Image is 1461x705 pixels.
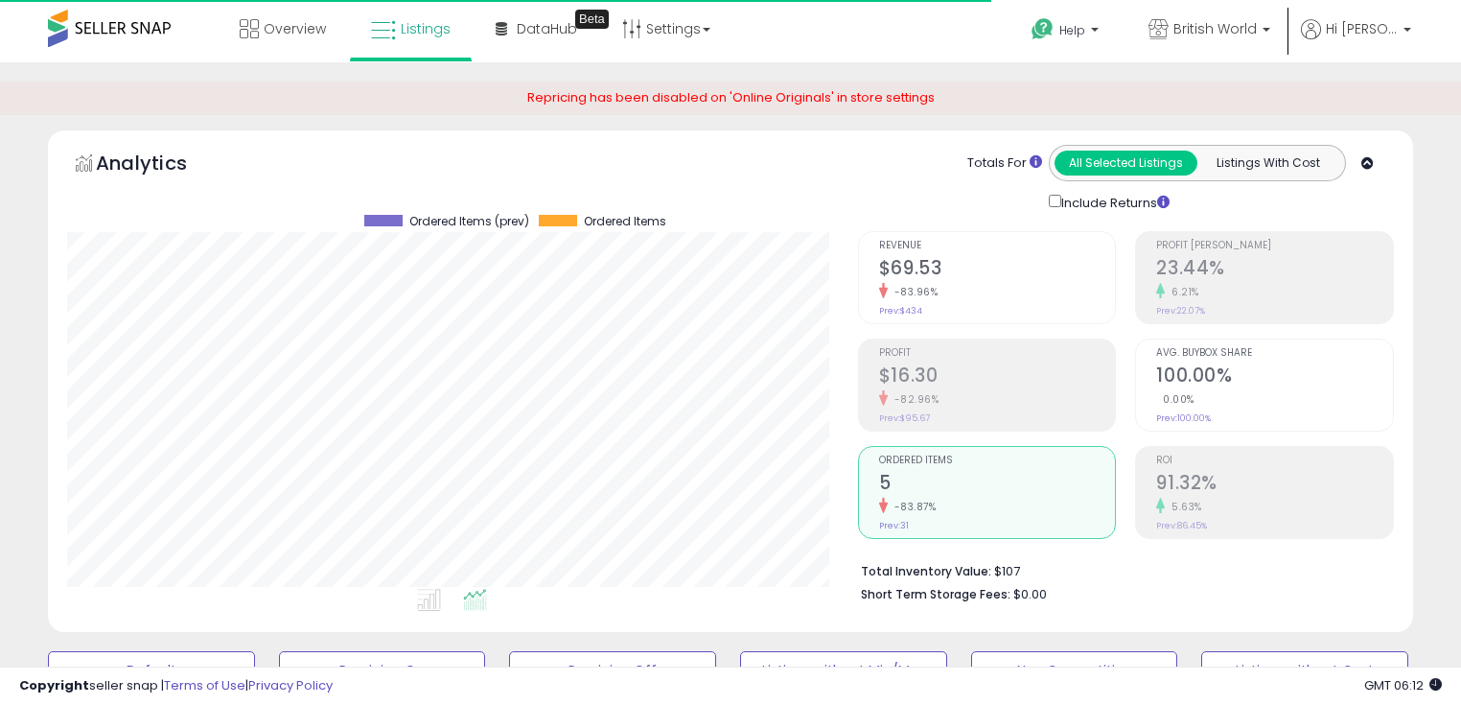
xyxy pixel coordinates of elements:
[888,392,939,407] small: -82.96%
[967,154,1042,173] div: Totals For
[879,520,909,531] small: Prev: 31
[879,472,1116,498] h2: 5
[879,348,1116,359] span: Profit
[1156,392,1194,407] small: 0.00%
[279,651,486,690] button: Repricing On
[861,563,991,579] b: Total Inventory Value:
[888,500,937,514] small: -83.87%
[401,19,451,38] span: Listings
[1156,348,1393,359] span: Avg. Buybox Share
[971,651,1178,690] button: Non Competitive
[248,676,333,694] a: Privacy Policy
[1201,651,1408,690] button: Listings without Cost
[19,677,333,695] div: seller snap | |
[861,586,1010,602] b: Short Term Storage Fees:
[1016,3,1118,62] a: Help
[1173,19,1257,38] span: British World
[575,10,609,29] div: Tooltip anchor
[1055,151,1197,176] button: All Selected Listings
[1364,676,1442,694] span: 2025-10-6 06:12 GMT
[264,19,326,38] span: Overview
[1156,520,1207,531] small: Prev: 86.45%
[879,305,922,317] small: Prev: $434
[1326,19,1398,38] span: Hi [PERSON_NAME]
[1156,364,1393,390] h2: 100.00%
[1156,257,1393,283] h2: 23.44%
[1165,500,1202,514] small: 5.63%
[879,456,1116,466] span: Ordered Items
[164,676,245,694] a: Terms of Use
[1165,285,1199,299] small: 6.21%
[879,241,1116,251] span: Revenue
[48,651,255,690] button: Default
[861,558,1380,581] li: $107
[1156,472,1393,498] h2: 91.32%
[1034,191,1193,213] div: Include Returns
[888,285,939,299] small: -83.96%
[1196,151,1339,176] button: Listings With Cost
[1013,585,1047,603] span: $0.00
[517,19,577,38] span: DataHub
[1156,412,1211,424] small: Prev: 100.00%
[509,651,716,690] button: Repricing Off
[1301,19,1411,62] a: Hi [PERSON_NAME]
[1156,456,1393,466] span: ROI
[1156,241,1393,251] span: Profit [PERSON_NAME]
[879,364,1116,390] h2: $16.30
[584,215,666,228] span: Ordered Items
[879,412,930,424] small: Prev: $95.67
[740,651,947,690] button: Listings without Min/Max
[1059,22,1085,38] span: Help
[96,150,224,181] h5: Analytics
[527,88,935,106] span: Repricing has been disabled on 'Online Originals' in store settings
[409,215,529,228] span: Ordered Items (prev)
[1156,305,1205,317] small: Prev: 22.07%
[1031,17,1055,41] i: Get Help
[879,257,1116,283] h2: $69.53
[19,676,89,694] strong: Copyright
